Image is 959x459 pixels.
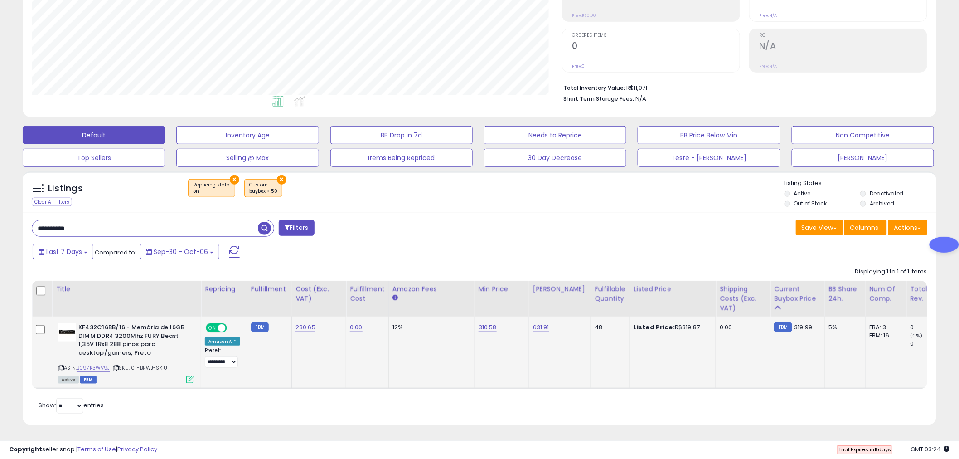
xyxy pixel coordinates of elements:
[634,323,675,332] b: Listed Price:
[48,182,83,195] h5: Listings
[796,220,843,235] button: Save View
[23,149,165,167] button: Top Sellers
[392,294,398,302] small: Amazon Fees.
[249,181,277,195] span: Custom:
[205,337,240,346] div: Amazon AI *
[759,13,777,18] small: Prev: N/A
[595,323,623,332] div: 48
[870,190,904,197] label: Deactivated
[533,323,549,332] a: 631.91
[850,223,879,232] span: Columns
[792,149,934,167] button: [PERSON_NAME]
[58,323,194,382] div: ASIN:
[563,84,625,92] b: Total Inventory Value:
[32,198,72,206] div: Clear All Filters
[350,323,363,332] a: 0.00
[828,284,862,303] div: BB Share 24h.
[638,149,780,167] button: Teste - [PERSON_NAME]
[193,181,230,195] span: Repricing state :
[80,376,97,384] span: FBM
[330,126,473,144] button: BB Drop in 7d
[910,332,923,339] small: (0%)
[635,94,646,103] span: N/A
[226,324,240,332] span: OFF
[869,323,899,332] div: FBA: 3
[251,284,288,294] div: Fulfillment
[572,33,740,38] span: Ordered Items
[39,401,104,410] span: Show: entries
[95,248,136,257] span: Compared to:
[46,247,82,256] span: Last 7 Days
[794,200,827,207] label: Out of Stock
[563,95,634,103] b: Short Term Storage Fees:
[844,220,887,235] button: Columns
[111,364,167,371] span: | SKU: 0T-BRWJ-SKIU
[392,284,471,294] div: Amazon Fees
[855,268,927,276] div: Displaying 1 to 1 of 1 items
[78,323,189,359] b: KF432C16BB/16 - Memória de 16GB DIMM DDR4 3200Mhz FURY Beast 1,35V 1Rx8 288 pinos para desktop/ga...
[792,126,934,144] button: Non Competitive
[888,220,927,235] button: Actions
[484,126,626,144] button: Needs to Reprice
[176,126,319,144] button: Inventory Age
[330,149,473,167] button: Items Being Repriced
[874,446,878,453] b: 8
[720,323,763,332] div: 0.00
[638,126,780,144] button: BB Price Below Min
[479,284,525,294] div: Min Price
[869,284,902,303] div: Num of Comp.
[572,13,596,18] small: Prev: R$0.00
[533,284,587,294] div: [PERSON_NAME]
[295,284,342,303] div: Cost (Exc. VAT)
[595,284,626,303] div: Fulfillable Quantity
[828,323,858,332] div: 5%
[117,445,157,454] a: Privacy Policy
[774,284,821,303] div: Current Buybox Price
[279,220,314,236] button: Filters
[910,323,947,332] div: 0
[785,179,936,188] p: Listing States:
[205,284,243,294] div: Repricing
[910,340,947,348] div: 0
[176,149,319,167] button: Selling @ Max
[33,244,93,259] button: Last 7 Days
[759,33,927,38] span: ROI
[207,324,218,332] span: ON
[58,323,76,342] img: 31HLz8OwmZL._SL40_.jpg
[23,126,165,144] button: Default
[277,175,286,185] button: ×
[140,244,219,259] button: Sep-30 - Oct-06
[484,149,626,167] button: 30 Day Decrease
[58,376,79,384] span: All listings currently available for purchase on Amazon
[794,190,811,197] label: Active
[634,284,712,294] div: Listed Price
[838,446,891,453] span: Trial Expires in days
[910,284,943,303] div: Total Rev.
[479,323,497,332] a: 310.58
[9,445,42,454] strong: Copyright
[634,323,709,332] div: R$319.87
[77,445,116,454] a: Terms of Use
[350,284,385,303] div: Fulfillment Cost
[154,247,208,256] span: Sep-30 - Oct-06
[572,41,740,53] h2: 0
[77,364,110,372] a: B097K3WV9J
[759,63,777,69] small: Prev: N/A
[794,323,813,332] span: 319.99
[869,332,899,340] div: FBM: 16
[774,322,792,332] small: FBM
[230,175,239,185] button: ×
[56,284,197,294] div: Title
[295,323,315,332] a: 230.65
[911,445,950,454] span: 2025-10-14 03:24 GMT
[249,188,277,195] div: buybox < 50
[251,322,269,332] small: FBM
[870,200,894,207] label: Archived
[9,445,157,454] div: seller snap | |
[193,188,230,195] div: on
[205,347,240,368] div: Preset:
[720,284,766,313] div: Shipping Costs (Exc. VAT)
[572,63,585,69] small: Prev: 0
[759,41,927,53] h2: N/A
[563,82,920,93] li: R$11,071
